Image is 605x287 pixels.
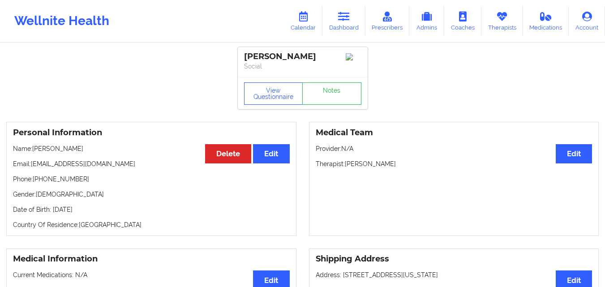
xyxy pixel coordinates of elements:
h3: Medical Team [316,128,592,138]
a: Coaches [444,6,481,36]
h3: Medical Information [13,254,290,264]
a: Account [569,6,605,36]
div: [PERSON_NAME] [244,51,361,62]
a: Admins [409,6,444,36]
p: Date of Birth: [DATE] [13,205,290,214]
button: Edit [556,144,592,163]
p: Provider: N/A [316,144,592,153]
a: Medications [523,6,569,36]
a: Notes [302,82,361,105]
p: Country Of Residence: [GEOGRAPHIC_DATA] [13,220,290,229]
p: Email: [EMAIL_ADDRESS][DOMAIN_NAME] [13,159,290,168]
a: Calendar [284,6,322,36]
p: Name: [PERSON_NAME] [13,144,290,153]
h3: Personal Information [13,128,290,138]
button: View Questionnaire [244,82,303,105]
p: Gender: [DEMOGRAPHIC_DATA] [13,190,290,199]
p: Therapist: [PERSON_NAME] [316,159,592,168]
p: Current Medications: N/A [13,270,290,279]
p: Phone: [PHONE_NUMBER] [13,175,290,184]
a: Prescribers [365,6,410,36]
p: Address: [STREET_ADDRESS][US_STATE] [316,270,592,279]
a: Dashboard [322,6,365,36]
button: Edit [253,144,289,163]
button: Delete [205,144,251,163]
a: Therapists [481,6,523,36]
h3: Shipping Address [316,254,592,264]
img: Image%2Fplaceholer-image.png [346,53,361,60]
p: Social [244,62,361,71]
